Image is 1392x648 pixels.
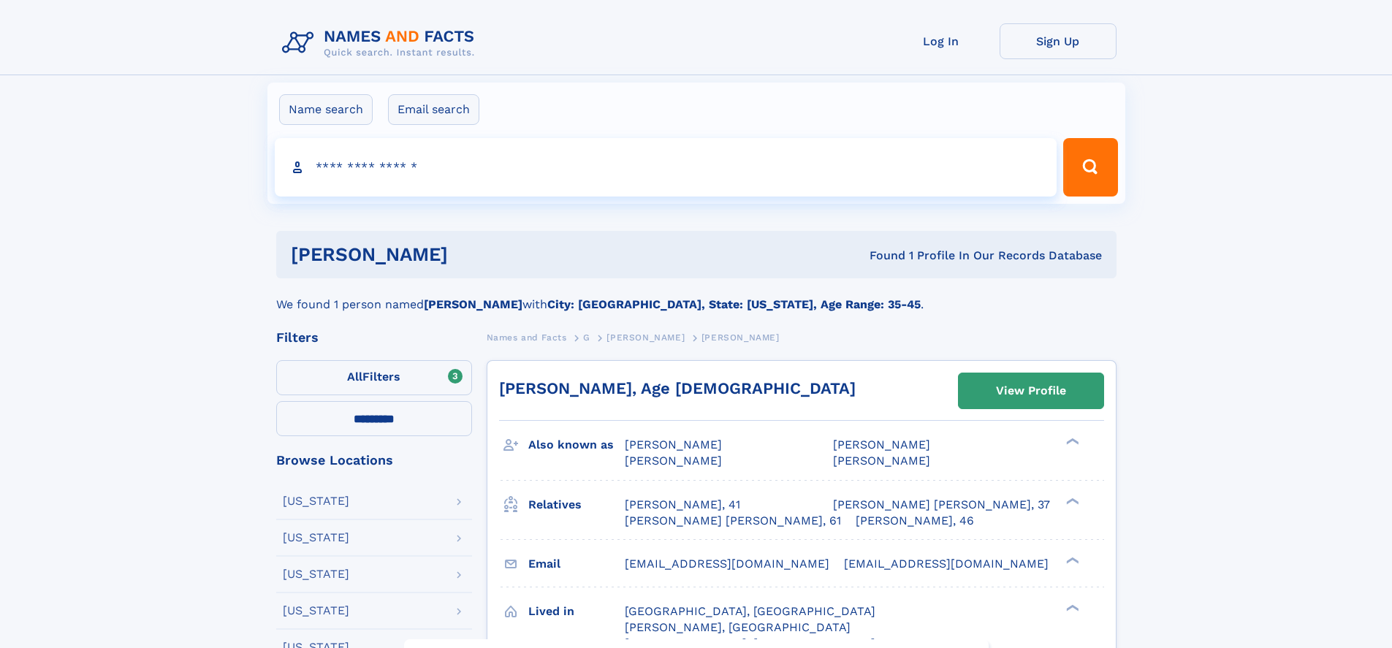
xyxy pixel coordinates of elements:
[625,620,851,634] span: [PERSON_NAME], [GEOGRAPHIC_DATA]
[625,454,722,468] span: [PERSON_NAME]
[883,23,1000,59] a: Log In
[625,438,722,451] span: [PERSON_NAME]
[833,438,930,451] span: [PERSON_NAME]
[833,497,1050,513] a: [PERSON_NAME] [PERSON_NAME], 37
[547,297,921,311] b: City: [GEOGRAPHIC_DATA], State: [US_STATE], Age Range: 35-45
[283,532,349,544] div: [US_STATE]
[283,568,349,580] div: [US_STATE]
[388,94,479,125] label: Email search
[1062,496,1080,506] div: ❯
[487,328,567,346] a: Names and Facts
[276,331,472,344] div: Filters
[528,492,625,517] h3: Relatives
[291,245,659,264] h1: [PERSON_NAME]
[499,379,856,397] a: [PERSON_NAME], Age [DEMOGRAPHIC_DATA]
[1062,437,1080,446] div: ❯
[844,557,1049,571] span: [EMAIL_ADDRESS][DOMAIN_NAME]
[1000,23,1117,59] a: Sign Up
[276,360,472,395] label: Filters
[347,370,362,384] span: All
[833,454,930,468] span: [PERSON_NAME]
[528,432,625,457] h3: Also known as
[276,454,472,467] div: Browse Locations
[283,495,349,507] div: [US_STATE]
[283,605,349,617] div: [US_STATE]
[1062,603,1080,612] div: ❯
[606,332,685,343] span: [PERSON_NAME]
[996,374,1066,408] div: View Profile
[625,513,841,529] a: [PERSON_NAME] [PERSON_NAME], 61
[701,332,780,343] span: [PERSON_NAME]
[856,513,974,529] a: [PERSON_NAME], 46
[1062,555,1080,565] div: ❯
[279,94,373,125] label: Name search
[275,138,1057,197] input: search input
[625,604,875,618] span: [GEOGRAPHIC_DATA], [GEOGRAPHIC_DATA]
[528,599,625,624] h3: Lived in
[959,373,1103,408] a: View Profile
[276,23,487,63] img: Logo Names and Facts
[528,552,625,576] h3: Email
[583,332,590,343] span: G
[424,297,522,311] b: [PERSON_NAME]
[625,497,740,513] a: [PERSON_NAME], 41
[658,248,1102,264] div: Found 1 Profile In Our Records Database
[625,557,829,571] span: [EMAIL_ADDRESS][DOMAIN_NAME]
[1063,138,1117,197] button: Search Button
[276,278,1117,313] div: We found 1 person named with .
[606,328,685,346] a: [PERSON_NAME]
[583,328,590,346] a: G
